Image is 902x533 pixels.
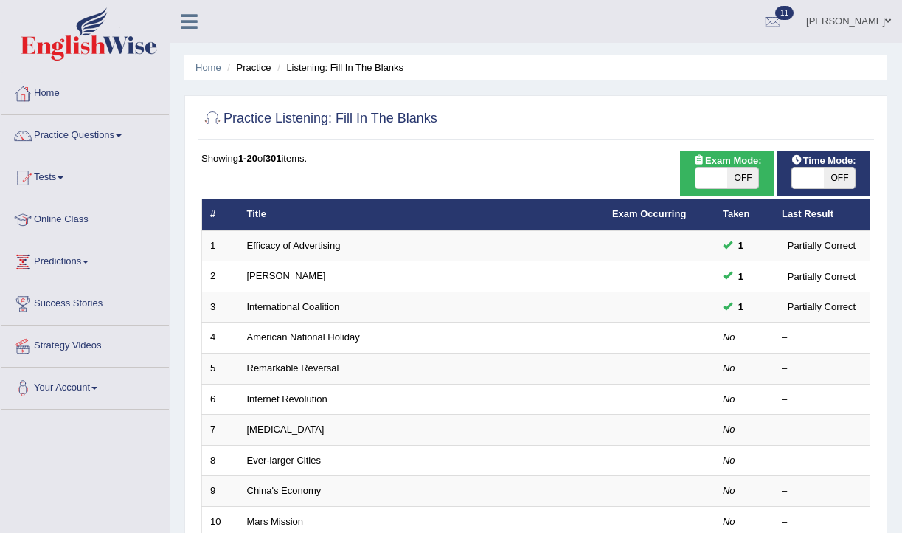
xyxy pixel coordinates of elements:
b: 1-20 [238,153,257,164]
a: [PERSON_NAME] [247,270,326,281]
b: 301 [266,153,282,164]
a: Efficacy of Advertising [247,240,341,251]
a: Practice Questions [1,115,169,152]
em: No [723,424,735,435]
div: – [782,362,861,376]
a: Home [1,73,169,110]
a: International Coalition [247,301,340,312]
div: Partially Correct [782,299,861,314]
a: Success Stories [1,283,169,320]
th: # [202,199,239,230]
span: OFF [824,168,856,188]
a: Internet Revolution [247,393,327,405]
span: OFF [727,168,759,188]
td: 2 [202,261,239,292]
a: [MEDICAL_DATA] [247,424,325,435]
td: 7 [202,415,239,446]
td: 6 [202,384,239,415]
em: No [723,362,735,374]
th: Last Result [774,199,870,230]
span: You can still take this question [732,299,749,314]
div: – [782,454,861,468]
td: 4 [202,323,239,354]
em: No [723,455,735,466]
a: Remarkable Reversal [247,362,339,374]
td: 1 [202,230,239,261]
div: – [782,393,861,407]
div: Show exams occurring in exams [680,151,774,196]
h2: Practice Listening: Fill In The Blanks [201,108,437,130]
div: – [782,484,861,498]
span: 11 [775,6,794,20]
a: Strategy Videos [1,326,169,362]
a: Tests [1,157,169,194]
span: Exam Mode: [687,153,767,168]
td: 8 [202,445,239,476]
a: Your Account [1,368,169,405]
th: Title [239,199,604,230]
em: No [723,516,735,527]
div: Showing of items. [201,151,870,165]
li: Practice [223,61,271,75]
em: No [723,485,735,496]
div: Partially Correct [782,238,861,253]
div: – [782,331,861,345]
div: – [782,423,861,437]
a: Online Class [1,199,169,236]
em: No [723,393,735,405]
a: American National Holiday [247,331,360,343]
td: 3 [202,292,239,323]
a: Predictions [1,241,169,278]
em: No [723,331,735,343]
a: China's Economy [247,485,322,496]
div: Partially Correct [782,269,861,284]
td: 9 [202,476,239,507]
a: Exam Occurring [612,208,686,219]
td: 5 [202,354,239,385]
th: Taken [715,199,774,230]
a: Ever-larger Cities [247,455,321,466]
li: Listening: Fill In The Blanks [274,61,403,75]
a: Home [195,62,221,73]
span: You can still take this question [732,269,749,284]
div: – [782,515,861,529]
span: Time Mode: [785,153,862,168]
span: You can still take this question [732,238,749,253]
a: Mars Mission [247,516,304,527]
